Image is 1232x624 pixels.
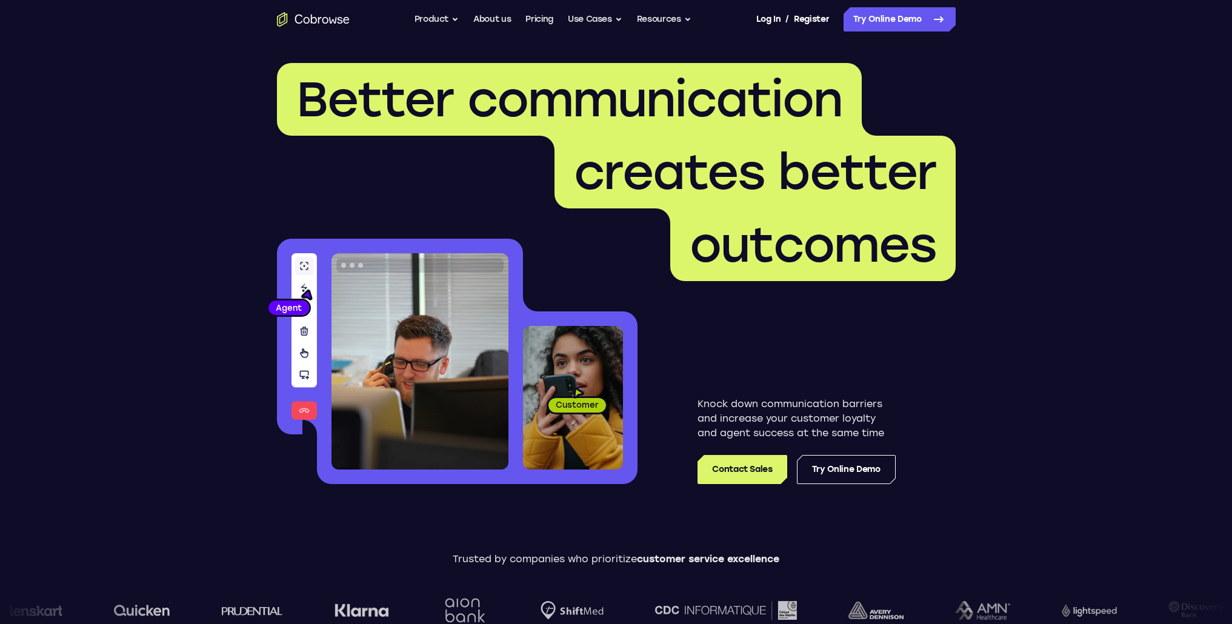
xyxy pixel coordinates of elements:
[296,70,842,128] span: Better communication
[637,7,691,32] button: Resources
[698,455,787,484] a: Contact Sales
[574,143,936,201] span: creates better
[333,603,388,618] img: Klarna
[525,7,553,32] a: Pricing
[539,601,602,620] img: Shiftmed
[523,326,623,470] img: A customer holding their phone
[797,455,896,484] a: Try Online Demo
[698,397,896,440] p: Knock down communication barriers and increase your customer loyalty and agent success at the sam...
[785,12,789,27] span: /
[637,553,779,565] span: customer service excellence
[473,7,511,32] a: About us
[794,7,829,32] a: Register
[847,602,902,620] img: avery-dennison
[291,253,317,420] img: A series of tools used in co-browsing sessions
[268,302,309,314] span: Agent
[221,606,282,616] img: prudential
[954,601,1009,620] img: AMN Healthcare
[1060,604,1115,617] img: Lightspeed
[277,12,350,27] a: Go to the home page
[331,253,508,470] img: A customer support agent talking on the phone
[690,216,936,274] span: outcomes
[568,7,622,32] button: Use Cases
[548,399,606,411] span: Customer
[654,601,796,620] img: CDC Informatique
[113,601,169,620] img: quicken
[415,7,459,32] button: Product
[756,7,781,32] a: Log In
[844,7,956,32] a: Try Online Demo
